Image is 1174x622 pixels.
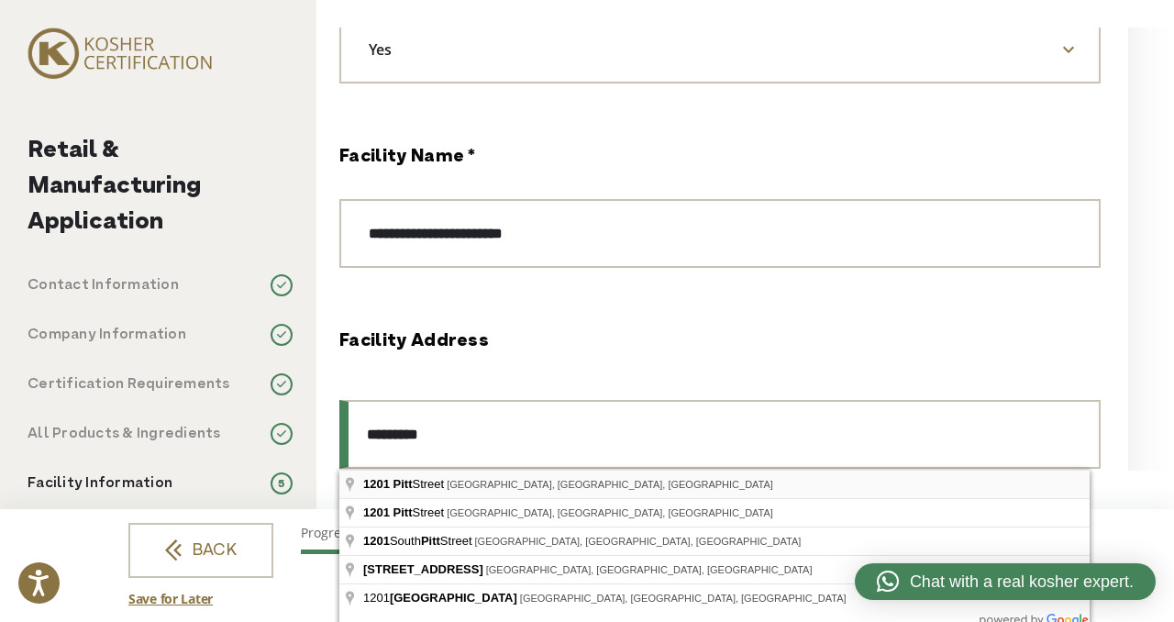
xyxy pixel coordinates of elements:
span: [GEOGRAPHIC_DATA], [GEOGRAPHIC_DATA], [GEOGRAPHIC_DATA] [475,536,802,547]
span: 5 [271,472,293,494]
span: [STREET_ADDRESS] [363,562,483,576]
span: [GEOGRAPHIC_DATA], [GEOGRAPHIC_DATA], [GEOGRAPHIC_DATA] [486,564,813,575]
span: [GEOGRAPHIC_DATA], [GEOGRAPHIC_DATA], [GEOGRAPHIC_DATA] [447,507,773,518]
span: [GEOGRAPHIC_DATA], [GEOGRAPHIC_DATA], [GEOGRAPHIC_DATA] [520,593,847,604]
span: Pitt [421,534,440,548]
p: All Products & Ingredients [28,423,221,445]
a: BACK [128,523,273,578]
span: Pitt [393,477,413,491]
span: 1201 [363,505,390,519]
span: 1201 [363,477,390,491]
legend: Facility Address [339,328,489,356]
span: [GEOGRAPHIC_DATA], [GEOGRAPHIC_DATA], [GEOGRAPHIC_DATA] [447,479,773,490]
span: Street [363,505,447,519]
span: 1201 [363,534,390,548]
span: South Street [363,534,475,548]
span: [GEOGRAPHIC_DATA] [390,591,517,605]
a: Chat with a real kosher expert. [855,563,1156,600]
p: Contact Information [28,274,179,296]
span: Yes [339,15,1101,83]
span: 1201 [363,591,520,605]
p: Facility Information [28,472,172,494]
span: Chat with a real kosher expert. [910,570,1134,594]
span: Pitt [393,505,413,519]
h2: Retail & Manufacturing Application [28,133,293,240]
span: Street [363,477,447,491]
p: Progress: [301,523,873,542]
p: Certification Requirements [28,373,230,395]
a: Save for Later [128,589,213,608]
p: Company Information [28,324,186,346]
label: Facility Name * [339,144,476,172]
span: Yes [341,34,433,65]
